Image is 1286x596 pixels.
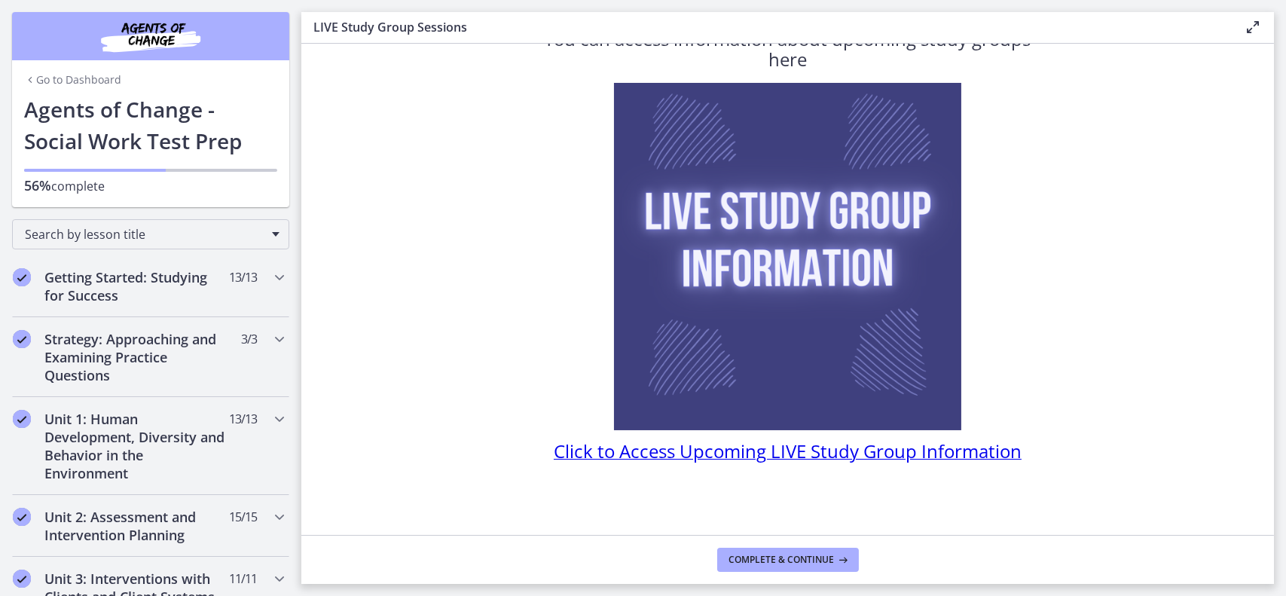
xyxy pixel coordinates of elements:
img: Agents of Change [60,18,241,54]
i: Completed [13,570,31,588]
h3: LIVE Study Group Sessions [313,18,1220,36]
button: Complete & continue [717,548,859,572]
h2: Unit 1: Human Development, Diversity and Behavior in the Environment [44,410,228,482]
span: 15 / 15 [229,508,257,526]
span: 11 / 11 [229,570,257,588]
i: Completed [13,508,31,526]
i: Completed [13,268,31,286]
h2: Getting Started: Studying for Success [44,268,228,304]
div: Search by lesson title [12,219,289,249]
p: complete [24,176,277,195]
i: Completed [13,410,31,428]
span: 3 / 3 [241,330,257,348]
span: Click to Access Upcoming LIVE Study Group Information [554,439,1022,463]
a: Click to Access Upcoming LIVE Study Group Information [554,445,1022,462]
h1: Agents of Change - Social Work Test Prep [24,93,277,157]
span: You can access information about upcoming study groups here [545,26,1031,72]
span: Search by lesson title [25,226,264,243]
i: Completed [13,330,31,348]
span: Complete & continue [729,554,835,566]
h2: Strategy: Approaching and Examining Practice Questions [44,330,228,384]
img: Live_Study_Group_Information.png [614,83,961,430]
span: 13 / 13 [229,410,257,428]
a: Go to Dashboard [24,72,121,87]
span: 56% [24,176,51,194]
span: 13 / 13 [229,268,257,286]
h2: Unit 2: Assessment and Intervention Planning [44,508,228,544]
